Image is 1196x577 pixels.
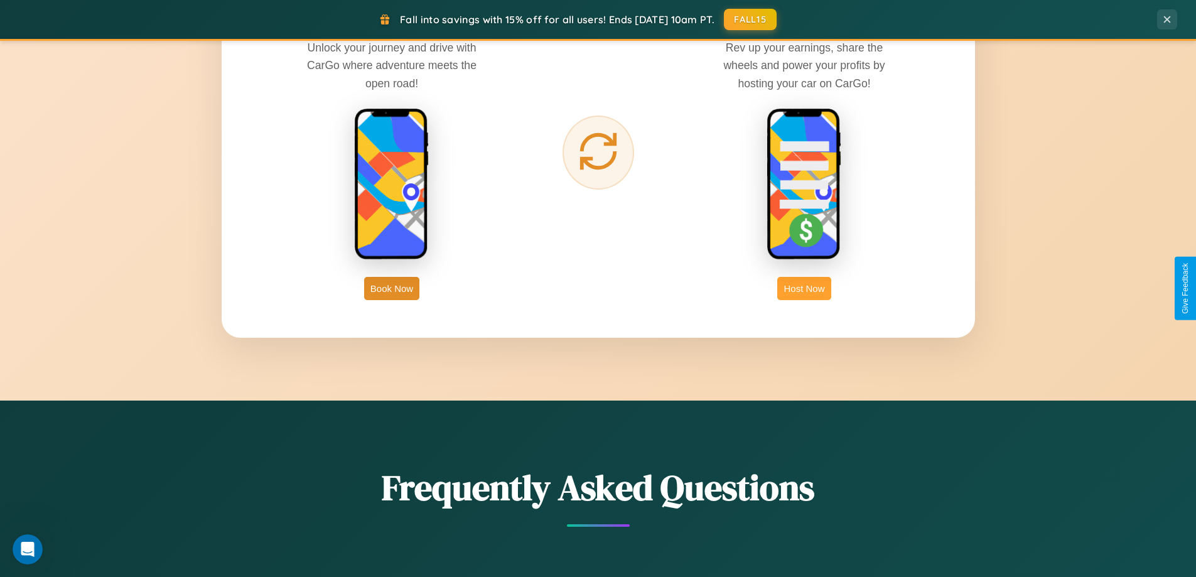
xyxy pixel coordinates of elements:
div: Give Feedback [1181,263,1190,314]
iframe: Intercom live chat [13,534,43,564]
button: Host Now [777,277,831,300]
img: host phone [767,108,842,261]
button: FALL15 [724,9,777,30]
p: Unlock your journey and drive with CarGo where adventure meets the open road! [298,39,486,92]
span: Fall into savings with 15% off for all users! Ends [DATE] 10am PT. [400,13,714,26]
h2: Frequently Asked Questions [222,463,975,512]
img: rent phone [354,108,429,261]
button: Book Now [364,277,419,300]
p: Rev up your earnings, share the wheels and power your profits by hosting your car on CarGo! [710,39,898,92]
